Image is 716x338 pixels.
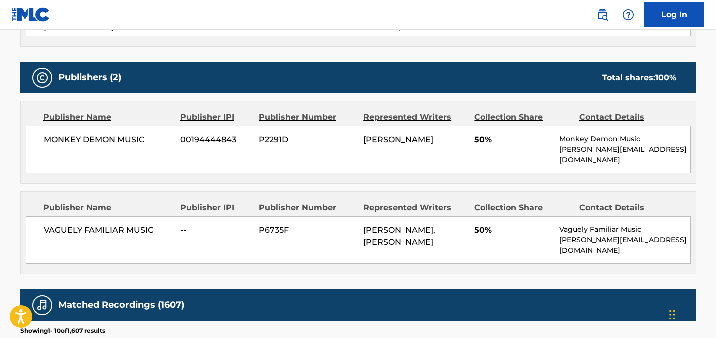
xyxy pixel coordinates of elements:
a: Public Search [592,5,612,25]
h5: Publishers (2) [58,72,121,83]
div: Publisher Name [43,111,173,123]
span: 100 % [655,73,676,82]
div: Publisher IPI [180,111,251,123]
iframe: Chat Widget [666,290,716,338]
span: MONKEY DEMON MUSIC [44,134,173,146]
span: [PERSON_NAME] [363,135,433,144]
span: 00194444843 [180,134,251,146]
span: [PERSON_NAME], [PERSON_NAME] [363,225,435,247]
span: 50% [474,134,552,146]
div: Contact Details [579,202,676,214]
div: Publisher Number [259,111,356,123]
p: Monkey Demon Music [559,134,690,144]
div: Publisher Name [43,202,173,214]
span: VAGUELY FAMILIAR MUSIC [44,224,173,236]
span: P6735F [259,224,356,236]
img: help [622,9,634,21]
div: Publisher Number [259,202,356,214]
div: Represented Writers [363,202,467,214]
img: search [596,9,608,21]
p: [PERSON_NAME][EMAIL_ADDRESS][DOMAIN_NAME] [559,235,690,256]
div: Total shares: [602,72,676,84]
img: Matched Recordings [36,299,48,311]
p: Vaguely Familiar Music [559,224,690,235]
div: Represented Writers [363,111,467,123]
div: Drag [669,300,675,330]
img: Publishers [36,72,48,84]
p: [PERSON_NAME][EMAIL_ADDRESS][DOMAIN_NAME] [559,144,690,165]
div: Collection Share [474,202,571,214]
img: MLC Logo [12,7,50,22]
div: Collection Share [474,111,571,123]
span: -- [180,224,251,236]
h5: Matched Recordings (1607) [58,299,184,311]
span: P2291D [259,134,356,146]
p: Showing 1 - 10 of 1,607 results [20,326,105,335]
div: Publisher IPI [180,202,251,214]
span: 50% [474,224,552,236]
div: Contact Details [579,111,676,123]
a: Log In [644,2,704,27]
div: Help [618,5,638,25]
